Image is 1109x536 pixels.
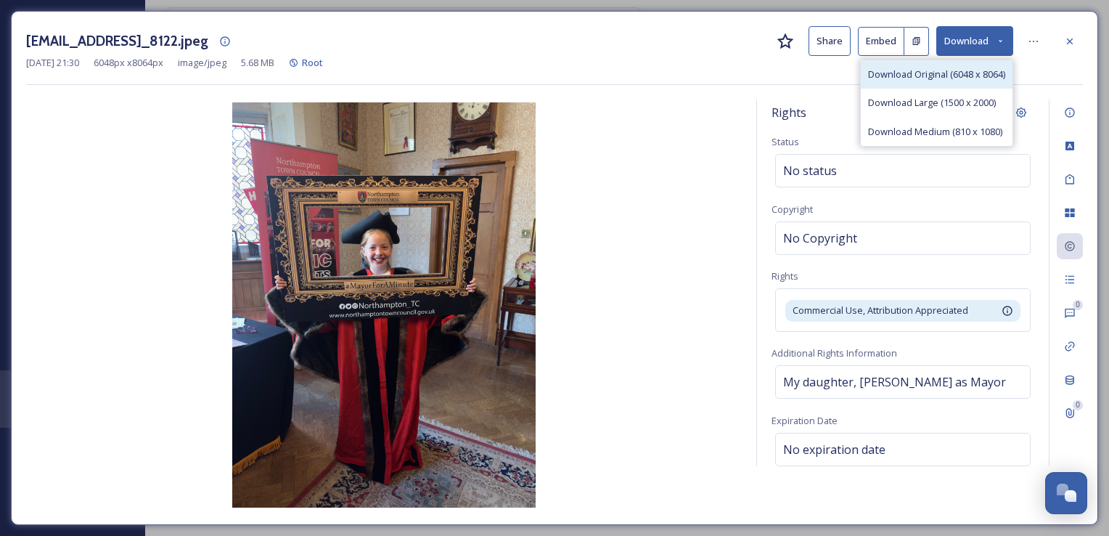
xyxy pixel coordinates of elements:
span: Rights [772,269,798,283]
span: 6048 px x 8064 px [94,56,163,70]
span: No Copyright [783,230,857,247]
button: Embed [858,27,904,56]
span: No expiration date [783,441,885,458]
span: Copyright [772,203,813,216]
button: Share [809,26,851,56]
span: [DATE] 21:30 [26,56,79,70]
button: Open Chat [1045,472,1087,514]
span: No status [783,162,837,179]
span: 5.68 MB [241,56,274,70]
span: Rights [772,104,806,121]
span: Commercial Use, Attribution Appreciated [793,304,968,317]
h3: [EMAIL_ADDRESS]_8122.jpeg [26,31,208,52]
div: 0 [1073,300,1083,310]
span: Download Large (1500 x 2000) [868,96,996,110]
div: 0 [1073,400,1083,410]
span: Status [772,135,799,148]
button: Download [936,26,1013,56]
span: Download Original (6048 x 8064) [868,68,1005,81]
span: Expiration Date [772,414,838,427]
span: My daughter, [PERSON_NAME] as Mayor [783,373,1006,391]
span: image/jpeg [178,56,226,70]
span: Download Medium (810 x 1080) [868,125,1002,139]
span: Additional Rights Information [772,346,897,360]
img: clairebradshaw85%40gmail.com-IMG_8122.jpeg [26,102,742,508]
span: Root [302,56,323,69]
